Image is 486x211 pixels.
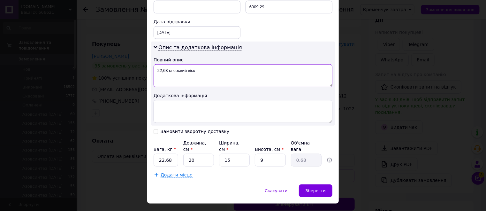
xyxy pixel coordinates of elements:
[291,140,322,152] div: Об'ємна вага
[154,147,176,152] label: Вага, кг
[219,140,239,152] label: Ширина, см
[154,64,332,87] textarea: 22,68 кг соєвий віск
[306,188,326,193] span: Зберегти
[154,19,240,25] div: Дата відправки
[183,140,206,152] label: Довжина, см
[158,44,242,51] span: Опис та додаткова інформація
[255,147,284,152] label: Висота, см
[161,172,193,178] span: Додати місце
[154,57,332,63] div: Повний опис
[161,129,229,134] div: Замовити зворотну доставку
[265,188,287,193] span: Скасувати
[154,92,332,99] div: Додаткова інформація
